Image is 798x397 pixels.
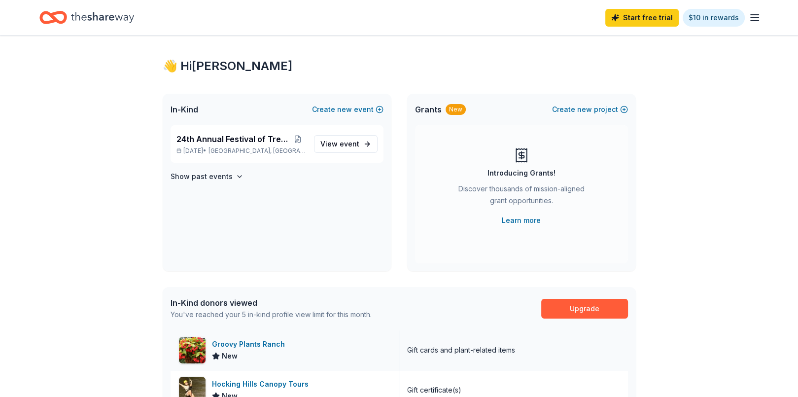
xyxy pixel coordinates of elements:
span: 24th Annual Festival of Trees Gala [176,133,289,145]
div: In-Kind donors viewed [171,297,372,309]
a: Home [39,6,134,29]
p: [DATE] • [176,147,306,155]
span: new [577,104,592,115]
div: You've reached your 5 in-kind profile view limit for this month. [171,309,372,321]
a: Upgrade [541,299,628,319]
div: Groovy Plants Ranch [212,338,289,350]
span: New [222,350,238,362]
div: Hocking Hills Canopy Tours [212,378,312,390]
span: In-Kind [171,104,198,115]
span: Grants [415,104,442,115]
a: $10 in rewards [683,9,745,27]
span: View [320,138,359,150]
img: Image for Groovy Plants Ranch [179,337,206,363]
a: Start free trial [605,9,679,27]
button: Show past events [171,171,243,182]
div: Gift certificate(s) [407,384,461,396]
span: new [337,104,352,115]
div: Introducing Grants! [487,167,555,179]
span: event [340,140,359,148]
a: View event [314,135,378,153]
span: [GEOGRAPHIC_DATA], [GEOGRAPHIC_DATA] [208,147,306,155]
h4: Show past events [171,171,233,182]
div: 👋 Hi [PERSON_NAME] [163,58,636,74]
a: Learn more [502,215,541,226]
div: New [446,104,466,115]
button: Createnewproject [552,104,628,115]
button: Createnewevent [312,104,383,115]
div: Discover thousands of mission-aligned grant opportunities. [454,183,589,211]
div: Gift cards and plant-related items [407,344,515,356]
